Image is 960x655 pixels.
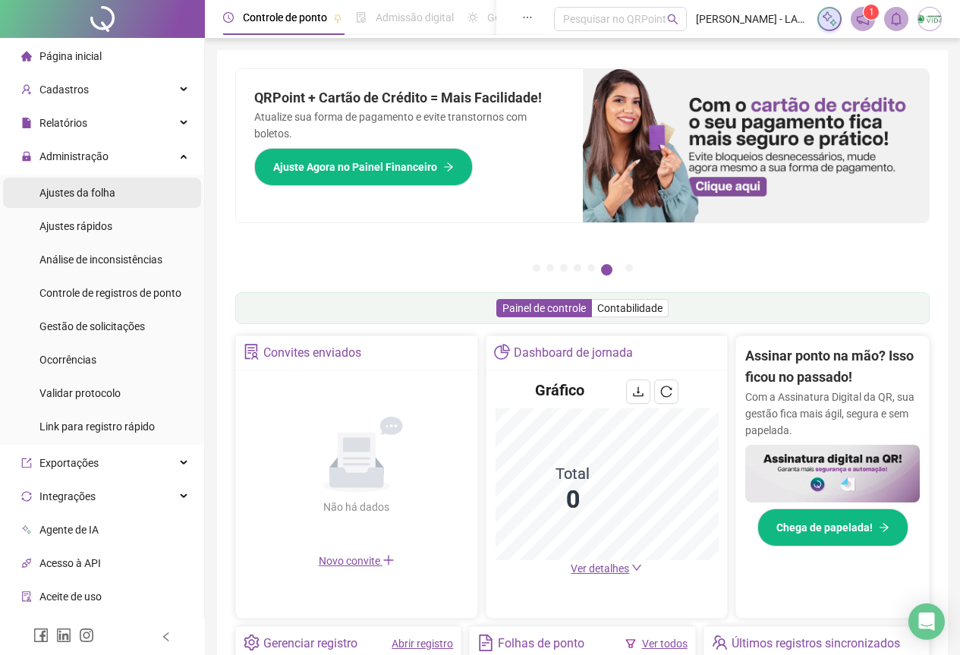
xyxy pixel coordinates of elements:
span: api [21,558,32,568]
a: Abrir registro [392,638,453,650]
span: Agente de IA [39,524,99,536]
span: Integrações [39,490,96,502]
h2: Assinar ponto na mão? Isso ficou no passado! [745,345,920,389]
span: sync [21,491,32,502]
div: Dashboard de jornada [514,340,633,366]
span: setting [244,635,260,650]
span: plus [382,554,395,566]
span: Administração [39,150,109,162]
span: instagram [79,628,94,643]
span: arrow-right [443,162,454,172]
span: file-done [356,12,367,23]
span: down [631,562,642,573]
span: Análise de inconsistências [39,253,162,266]
span: download [632,386,644,398]
span: pushpin [333,14,342,23]
span: arrow-right [879,522,889,533]
span: reload [660,386,672,398]
span: ellipsis [522,12,533,23]
div: Convites enviados [263,340,361,366]
span: sun [467,12,478,23]
span: linkedin [56,628,71,643]
span: Painel de controle [502,302,586,314]
span: Contabilidade [597,302,663,314]
button: Ajuste Agora no Painel Financeiro [254,148,473,186]
span: lock [21,151,32,162]
span: Chega de papelada! [776,519,873,536]
a: Ver detalhes down [571,562,642,575]
p: Atualize sua forma de pagamento e evite transtornos com boletos. [254,109,565,142]
button: 3 [560,264,568,272]
span: notification [856,12,870,26]
span: audit [21,591,32,602]
img: sparkle-icon.fc2bf0ac1784a2077858766a79e2daf3.svg [821,11,838,27]
span: Controle de ponto [243,11,327,24]
button: 4 [574,264,581,272]
span: Ocorrências [39,354,96,366]
span: search [667,14,678,25]
span: Aceite de uso [39,590,102,603]
img: 3633 [918,8,941,30]
p: Com a Assinatura Digital da QR, sua gestão fica mais ágil, segura e sem papelada. [745,389,920,439]
button: 1 [533,264,540,272]
span: Admissão digital [376,11,454,24]
span: Acesso à API [39,557,101,569]
span: Exportações [39,457,99,469]
button: 7 [625,264,633,272]
button: 6 [601,264,612,276]
span: Ajustes da folha [39,187,115,199]
img: banner%2F75947b42-3b94-469c-a360-407c2d3115d7.png [583,69,930,222]
div: Open Intercom Messenger [908,603,945,640]
div: Não há dados [287,499,426,515]
button: 2 [546,264,554,272]
span: [PERSON_NAME] - LABORATORIO POLICLÍNICA VIDA [696,11,808,27]
span: Ajuste Agora no Painel Financeiro [273,159,437,175]
span: Página inicial [39,50,102,62]
span: solution [244,344,260,360]
span: Ver detalhes [571,562,629,575]
button: Chega de papelada! [757,509,908,546]
span: Link para registro rápido [39,420,155,433]
span: home [21,51,32,61]
span: Gestão de férias [487,11,564,24]
span: 1 [869,7,874,17]
sup: 1 [864,5,879,20]
span: left [161,631,172,642]
span: Ajustes rápidos [39,220,112,232]
span: bell [889,12,903,26]
h2: QRPoint + Cartão de Crédito = Mais Facilidade! [254,87,565,109]
span: team [712,635,728,650]
span: Gestão de solicitações [39,320,145,332]
span: pie-chart [494,344,510,360]
img: banner%2F02c71560-61a6-44d4-94b9-c8ab97240462.png [745,445,920,503]
span: Validar protocolo [39,387,121,399]
span: file [21,118,32,128]
span: user-add [21,84,32,95]
span: clock-circle [223,12,234,23]
h4: Gráfico [535,379,584,401]
span: Cadastros [39,83,89,96]
span: Controle de registros de ponto [39,287,181,299]
span: filter [625,638,636,649]
span: export [21,458,32,468]
span: Novo convite [319,555,395,567]
span: file-text [477,635,493,650]
a: Ver todos [642,638,688,650]
span: facebook [33,628,49,643]
span: Relatórios [39,117,87,129]
button: 5 [587,264,595,272]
